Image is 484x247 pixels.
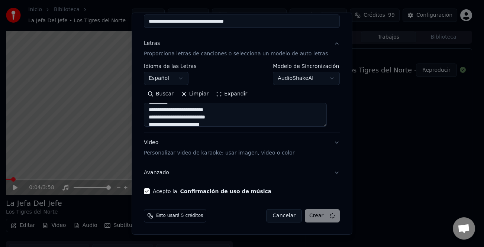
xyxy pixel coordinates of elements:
[144,163,340,182] button: Avanzado
[144,64,197,69] label: Idioma de las Letras
[144,34,340,64] button: LetrasProporciona letras de canciones o selecciona un modelo de auto letras
[180,189,272,194] button: Acepto la
[144,40,160,47] div: Letras
[273,64,340,69] label: Modelo de Sincronización
[144,133,340,163] button: VideoPersonalizar video de karaoke: usar imagen, video o color
[267,209,302,222] button: Cancelar
[156,213,203,219] span: Esto usará 5 créditos
[144,50,328,58] p: Proporciona letras de canciones o selecciona un modelo de auto letras
[177,88,212,100] button: Limpiar
[144,64,340,133] div: LetrasProporciona letras de canciones o selecciona un modelo de auto letras
[213,88,251,100] button: Expandir
[153,189,271,194] label: Acepto la
[144,139,294,157] div: Video
[144,149,294,157] p: Personalizar video de karaoke: usar imagen, video o color
[144,88,177,100] button: Buscar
